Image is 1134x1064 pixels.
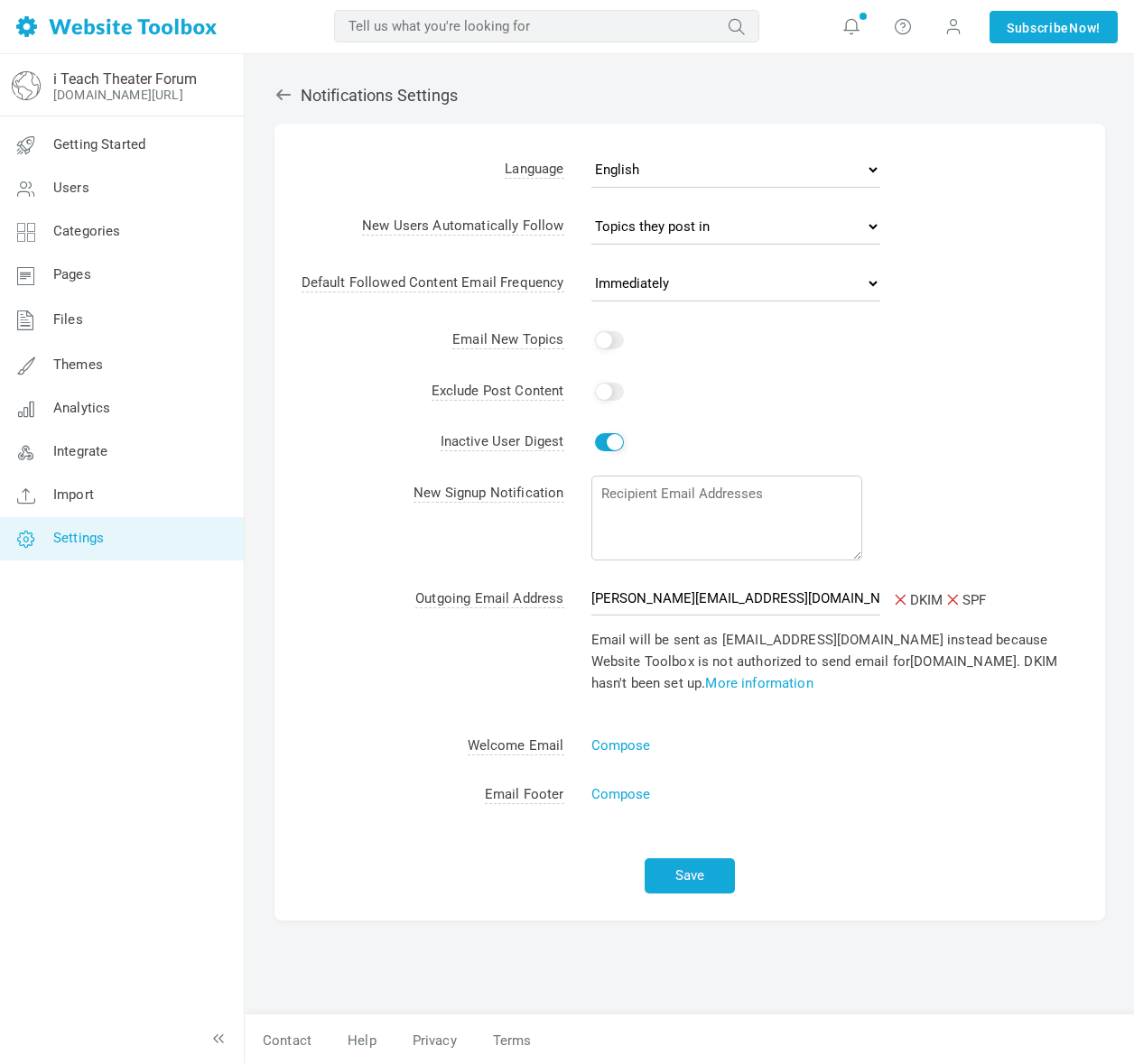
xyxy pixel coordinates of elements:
button: Save [645,858,735,893]
span: Pages [53,266,91,282]
a: Compose [591,737,651,754]
span: Categories [53,223,121,239]
span: Email New Topics [452,331,563,349]
span: Default Followed Content Email Frequency [302,274,564,292]
p: Email will be sent as [EMAIL_ADDRESS][DOMAIN_NAME] instead because Website Toolbox is not authori... [591,629,1078,694]
span: New Users Automatically Follow [362,217,564,236]
a: Compose [591,786,651,802]
span: Themes [53,356,103,373]
input: Yes [595,433,624,451]
span: Getting Started [53,136,145,153]
span: Language [505,161,563,179]
span: Analytics [53,400,110,416]
img: globe-icon.png [12,71,41,100]
span: Users [53,180,89,196]
textarea: Recipient Email Addresses [591,476,862,560]
span: Outgoing Email Address [415,590,563,608]
span: Email Footer [485,786,564,804]
a: [DOMAIN_NAME][URL] [53,88,183,102]
span: Files [53,311,83,328]
span: [DOMAIN_NAME] [910,653,1017,670]
span: Integrate [53,443,107,459]
span: Settings [53,530,104,546]
span: Inactive User Digest [441,433,564,451]
a: Terms [475,1025,532,1057]
input: Yes [595,383,624,401]
a: i Teach Theater Forum [53,70,197,88]
a: Privacy [395,1025,475,1057]
a: SubscribeNow! [990,11,1118,43]
a: More information [705,672,813,694]
a: Contact [245,1025,330,1057]
span: Welcome Email [468,737,564,755]
input: Tell us what you're looking for [334,10,759,42]
span: Now! [1069,18,1101,38]
span: Exclude Post Content [432,383,564,401]
span: New Signup Notification [414,485,563,503]
input: Yes [595,331,624,349]
span: Import [53,486,94,503]
span: DKIM SPF [891,589,986,611]
h2: Notifications Settings [274,86,1105,106]
a: Help [330,1025,395,1057]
